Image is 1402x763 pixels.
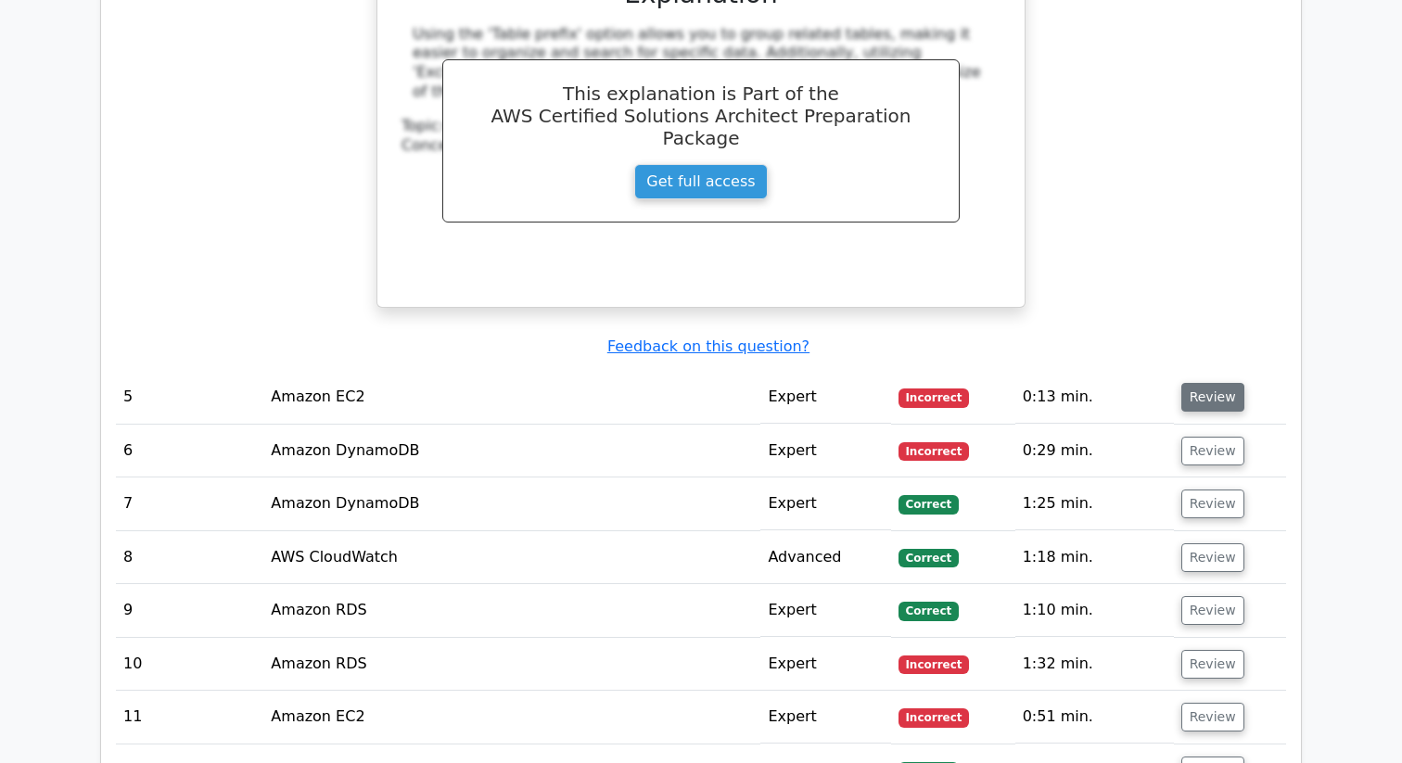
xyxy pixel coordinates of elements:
[1181,543,1244,572] button: Review
[116,584,263,637] td: 9
[263,691,760,744] td: Amazon EC2
[760,638,890,691] td: Expert
[899,388,970,407] span: Incorrect
[1015,531,1174,584] td: 1:18 min.
[263,584,760,637] td: Amazon RDS
[760,371,890,424] td: Expert
[116,477,263,530] td: 7
[899,495,959,514] span: Correct
[413,25,989,102] div: Using the 'Table prefix' option allows you to group related tables, making it easier to organize ...
[1181,650,1244,679] button: Review
[899,708,970,727] span: Incorrect
[1015,425,1174,477] td: 0:29 min.
[116,691,263,744] td: 11
[1181,703,1244,731] button: Review
[899,655,970,674] span: Incorrect
[899,442,970,461] span: Incorrect
[263,638,760,691] td: Amazon RDS
[760,691,890,744] td: Expert
[1015,638,1174,691] td: 1:32 min.
[263,371,760,424] td: Amazon EC2
[1181,490,1244,518] button: Review
[634,164,767,199] a: Get full access
[116,425,263,477] td: 6
[263,477,760,530] td: Amazon DynamoDB
[1181,596,1244,625] button: Review
[760,584,890,637] td: Expert
[1015,371,1174,424] td: 0:13 min.
[1015,477,1174,530] td: 1:25 min.
[1181,383,1244,412] button: Review
[1015,584,1174,637] td: 1:10 min.
[760,477,890,530] td: Expert
[760,425,890,477] td: Expert
[263,425,760,477] td: Amazon DynamoDB
[401,117,1001,136] div: Topic:
[263,531,760,584] td: AWS CloudWatch
[116,638,263,691] td: 10
[899,602,959,620] span: Correct
[1015,691,1174,744] td: 0:51 min.
[1181,437,1244,465] button: Review
[116,531,263,584] td: 8
[607,337,809,355] a: Feedback on this question?
[401,136,1001,156] div: Concept:
[899,549,959,567] span: Correct
[760,531,890,584] td: Advanced
[116,371,263,424] td: 5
